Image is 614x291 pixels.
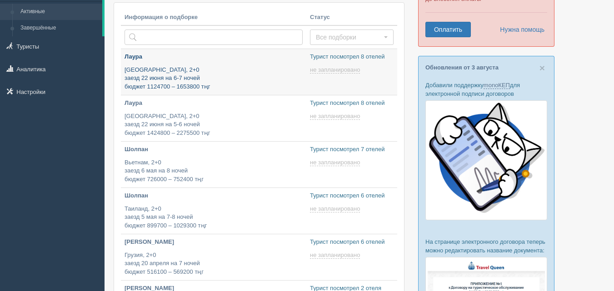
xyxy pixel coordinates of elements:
[310,192,394,200] p: Турист посмотрел 6 отелей
[121,188,306,234] a: Шолпан Таиланд, 2+0заезд 5 мая на 7-8 ночейбюджет 899700 – 1029300 тңг
[121,10,306,26] th: Информация о подборке
[310,53,394,61] p: Турист посмотрел 8 отелей
[125,145,303,154] p: Шолпан
[310,205,362,212] a: не запланировано
[539,63,545,73] span: ×
[121,142,306,187] a: Шолпан Вьетнам, 2+0заезд 6 мая на 8 ночейбюджет 726000 – 752400 тңг
[125,158,303,184] p: Вьетнам, 2+0 заезд 6 мая на 8 ночей бюджет 726000 – 752400 тңг
[125,66,303,91] p: [GEOGRAPHIC_DATA], 2+0 заезд 22 июня на 6-7 ночей бюджет 1124700 – 1653800 тңг
[539,63,545,73] button: Close
[316,33,382,42] span: Все подборки
[121,234,306,280] a: [PERSON_NAME] Грузия, 2+0заезд 20 апреля на 7 ночейбюджет 516100 – 569200 тңг
[310,99,394,108] p: Турист посмотрел 8 отелей
[310,252,360,259] span: не запланировано
[484,82,510,89] a: monoКЕП
[310,252,362,259] a: не запланировано
[125,112,303,138] p: [GEOGRAPHIC_DATA], 2+0 заезд 22 июня на 5-6 ночей бюджет 1424800 – 2275500 тңг
[310,30,394,45] button: Все подборки
[310,66,362,74] a: не запланировано
[310,113,360,120] span: не запланировано
[310,159,362,166] a: не запланировано
[16,20,102,36] a: Завершённые
[425,22,471,37] a: Оплатить
[425,100,547,220] img: monocat.avif
[306,10,397,26] th: Статус
[425,237,547,255] p: На странице электронного договора теперь можно редактировать название документа:
[310,159,360,166] span: не запланировано
[310,66,360,74] span: не запланировано
[425,81,547,98] p: Добавили поддержку для электронной подписи договоров
[125,238,303,247] p: [PERSON_NAME]
[310,205,360,212] span: не запланировано
[125,30,303,45] input: Поиск по стране или туристу
[310,238,394,247] p: Турист посмотрел 6 отелей
[425,64,499,71] a: Обновления от 3 августа
[125,251,303,276] p: Грузия, 2+0 заезд 20 апреля на 7 ночей бюджет 516100 – 569200 тңг
[125,99,303,108] p: Лаура
[125,53,303,61] p: Лаура
[125,192,303,200] p: Шолпан
[121,95,306,141] a: Лаура [GEOGRAPHIC_DATA], 2+0заезд 22 июня на 5-6 ночейбюджет 1424800 – 2275500 тңг
[121,49,306,95] a: Лаура [GEOGRAPHIC_DATA], 2+0заезд 22 июня на 6-7 ночейбюджет 1124700 – 1653800 тңг
[310,145,394,154] p: Турист посмотрел 7 отелей
[125,205,303,230] p: Таиланд, 2+0 заезд 5 мая на 7-8 ночей бюджет 899700 – 1029300 тңг
[310,113,362,120] a: не запланировано
[494,22,545,37] a: Нужна помощь
[16,4,102,20] a: Активные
